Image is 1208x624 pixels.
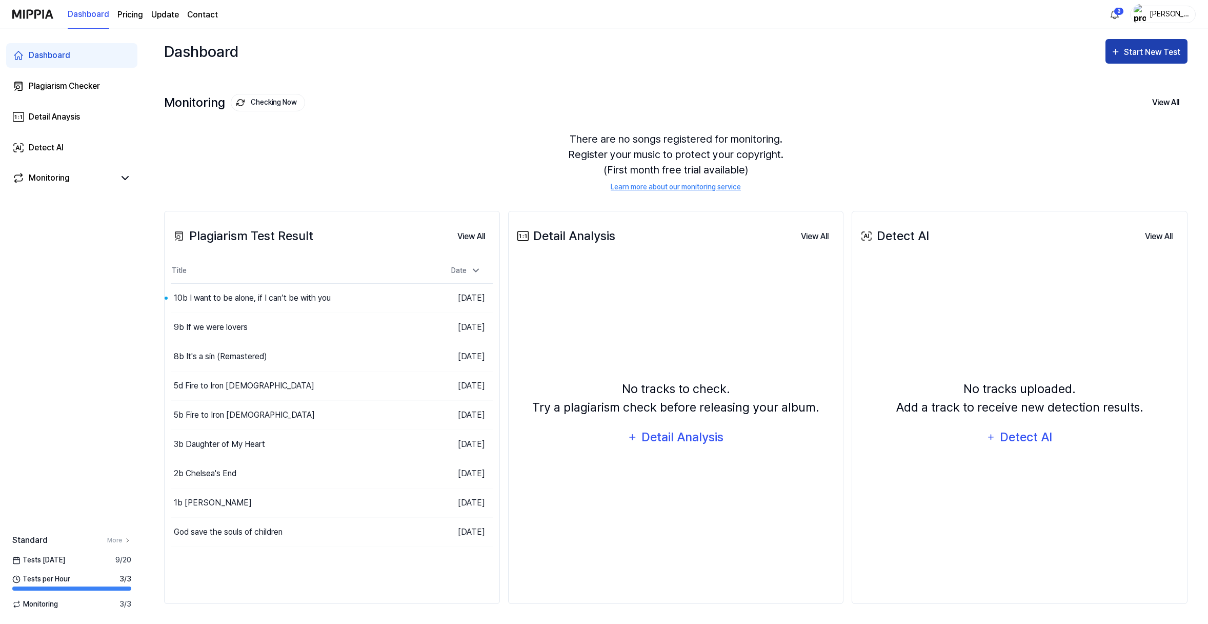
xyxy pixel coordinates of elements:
div: 9b If we were lovers [174,321,248,334]
div: Detail Anaysis [29,111,80,123]
span: 9 / 20 [115,555,131,565]
a: Plagiarism Checker [6,74,137,99]
div: Detect AI [858,227,929,245]
div: 5d Fire to Iron [DEMOGRAPHIC_DATA] [174,380,314,392]
div: [PERSON_NAME] [1149,8,1189,19]
td: [DATE] [413,430,493,459]
div: Dashboard [164,39,238,64]
div: Plagiarism Checker [29,80,100,92]
td: [DATE] [413,313,493,342]
td: [DATE] [413,342,493,371]
button: 알림8 [1106,6,1123,23]
button: Detail Analysis [621,425,731,450]
div: Monitoring [29,172,70,184]
td: [DATE] [413,459,493,488]
span: 3 / 3 [119,599,131,610]
div: Date [447,262,485,279]
button: Checking Now [231,94,305,111]
span: 3 / 3 [119,574,131,584]
div: Detail Analysis [641,427,724,447]
button: profile[PERSON_NAME] [1130,6,1196,23]
img: 알림 [1109,8,1121,21]
div: Detect AI [999,427,1054,447]
img: profile [1134,4,1146,25]
span: Standard [12,534,48,547]
a: Learn more about our monitoring service [611,182,741,192]
th: Title [171,259,413,283]
div: 8b It's a sin (Remastered) [174,350,267,363]
div: God save the souls of children [174,526,283,538]
button: Detect AI [980,425,1060,450]
div: Detect AI [29,142,64,154]
img: monitoring Icon [236,99,245,107]
span: Tests [DATE] [12,555,65,565]
div: 10b I want to be alone, if I can’t be with you [174,292,331,304]
div: Plagiarism Test Result [171,227,313,245]
div: No tracks uploaded. Add a track to receive new detection results. [896,380,1143,417]
button: View All [1137,226,1181,247]
td: [DATE] [413,488,493,517]
div: No tracks to check. Try a plagiarism check before releasing your album. [532,380,819,417]
div: Dashboard [29,49,70,62]
a: More [107,536,131,545]
a: Update [151,9,179,21]
a: Dashboard [6,43,137,68]
div: There are no songs registered for monitoring. Register your music to protect your copyright. (Fir... [164,119,1187,205]
a: Dashboard [68,1,109,29]
button: View All [449,226,493,247]
a: Detail Anaysis [6,105,137,129]
span: Monitoring [12,599,58,610]
a: Contact [187,9,218,21]
span: Tests per Hour [12,574,70,584]
div: 1b [PERSON_NAME] [174,497,252,509]
button: View All [793,226,837,247]
td: [DATE] [413,283,493,313]
a: Monitoring [12,172,115,184]
div: 2b Chelsea's End [174,467,236,480]
div: 8 [1114,7,1124,15]
div: 3b Daughter of My Heart [174,438,265,451]
div: Start New Test [1124,46,1182,59]
button: Start New Test [1105,39,1187,64]
td: [DATE] [413,371,493,400]
div: 5b Fire to Iron [DEMOGRAPHIC_DATA] [174,409,315,421]
div: Detail Analysis [515,227,615,245]
div: Monitoring [164,94,305,111]
button: View All [1144,92,1187,113]
td: [DATE] [413,517,493,547]
a: Detect AI [6,135,137,160]
button: Pricing [117,9,143,21]
td: [DATE] [413,400,493,430]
